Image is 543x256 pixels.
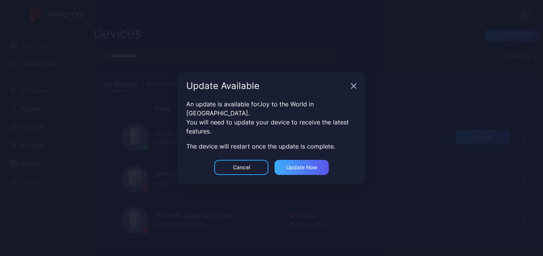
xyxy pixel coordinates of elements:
div: The device will restart once the update is complete. [186,142,357,151]
div: You will need to update your device to receive the latest features. [186,118,357,136]
button: Cancel [214,160,268,175]
div: Update now [286,164,318,170]
button: Update now [275,160,329,175]
div: An update is available for Joy to the World in [GEOGRAPHIC_DATA] . [186,100,357,118]
div: Cancel [233,164,250,170]
div: Update Available [186,81,348,90]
